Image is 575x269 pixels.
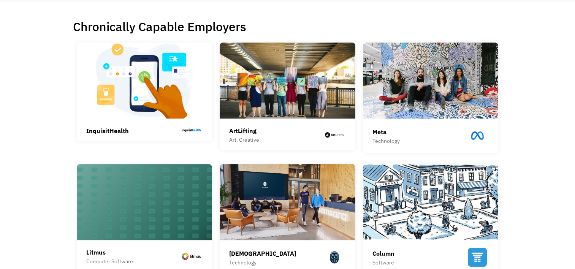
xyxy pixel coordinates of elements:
a: ArtLiftingArt, Creative [220,43,355,150]
h1: Chronically Capable Employers [73,19,502,34]
a: MetaTechnology [363,43,499,153]
a: InquisitHealth [77,43,212,141]
div: ArtLifting [229,126,259,135]
div: InquisitHealth [86,126,129,135]
div: Litmus [86,248,133,257]
div: Software [372,258,394,267]
div: Technology [372,136,400,146]
div: [DEMOGRAPHIC_DATA] [229,249,296,258]
div: Meta [372,127,400,136]
div: Computer Software [86,257,133,266]
div: Technology [229,258,296,267]
div: Column [372,249,394,258]
div: Art, Creative [229,135,259,144]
